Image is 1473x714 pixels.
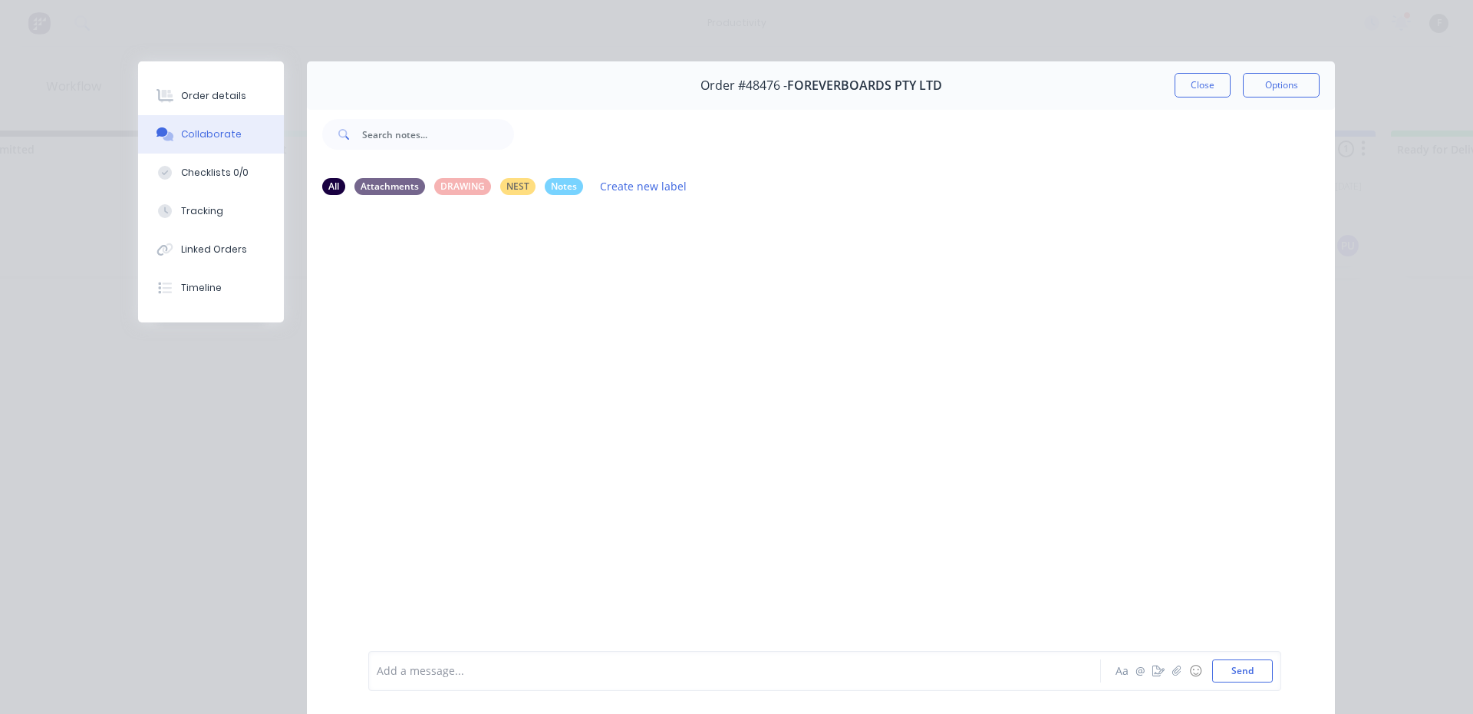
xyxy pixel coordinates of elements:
button: @ [1131,662,1149,680]
div: Checklists 0/0 [181,166,249,180]
button: Order details [138,77,284,115]
div: All [322,178,345,195]
button: Options [1243,73,1320,98]
input: Search notes... [362,119,514,150]
button: Send [1212,659,1273,683]
button: Create new label [592,176,695,197]
button: Checklists 0/0 [138,154,284,192]
div: Notes [545,178,583,195]
div: Order details [181,89,246,103]
span: Order #48476 - [700,78,787,93]
button: Collaborate [138,115,284,154]
button: Aa [1112,662,1131,680]
div: Linked Orders [181,243,247,256]
span: FOREVERBOARDS PTY LTD [787,78,942,93]
button: Close [1175,73,1231,98]
div: Collaborate [181,127,242,141]
div: Attachments [354,178,425,195]
button: Timeline [138,269,284,307]
button: Linked Orders [138,230,284,269]
div: DRAWING [434,178,491,195]
div: Timeline [181,281,222,295]
button: Tracking [138,192,284,230]
div: NEST [500,178,535,195]
button: ☺ [1186,662,1204,680]
div: Tracking [181,204,223,218]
